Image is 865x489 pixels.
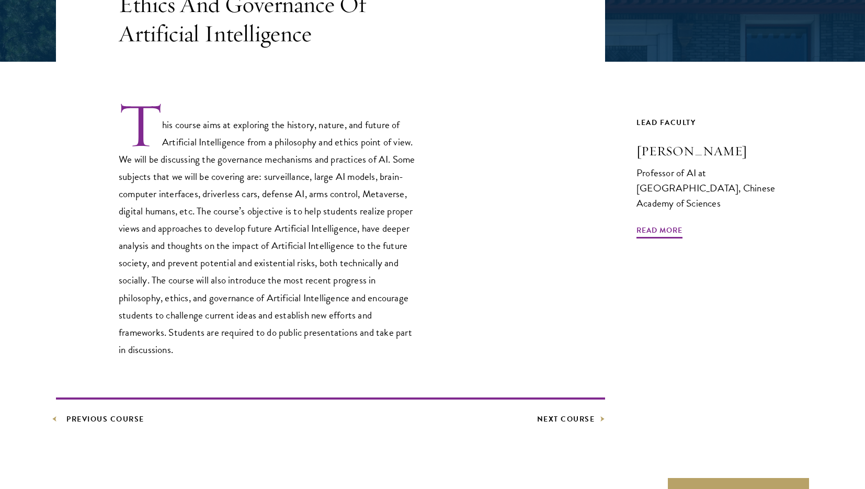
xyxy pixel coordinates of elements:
div: Lead Faculty [636,116,809,129]
div: Professor of AI at [GEOGRAPHIC_DATA], Chinese Academy of Sciences [636,165,809,211]
a: Previous Course [56,413,144,426]
a: Next Course [537,413,606,426]
span: Read More [636,224,682,240]
p: This course aims at exploring the history, nature, and future of Artificial Intelligence from a p... [119,101,417,358]
h3: [PERSON_NAME] [636,142,809,160]
a: Lead Faculty [PERSON_NAME] Professor of AI at [GEOGRAPHIC_DATA], Chinese Academy of Sciences Read... [636,116,809,231]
